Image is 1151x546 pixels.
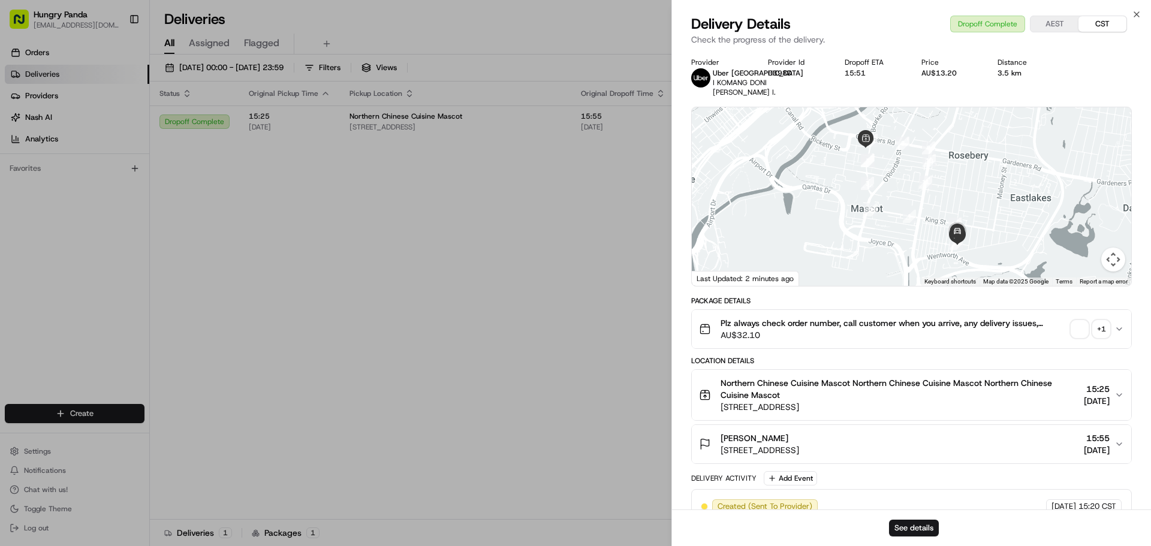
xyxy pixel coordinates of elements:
div: Delivery Activity [691,473,757,483]
button: Add Event [764,471,817,485]
input: Clear [31,77,198,90]
span: [DATE] [1084,395,1110,407]
div: 📗 [12,269,22,279]
a: Terms [1056,278,1072,285]
span: Knowledge Base [24,268,92,280]
div: 1 [903,210,916,223]
a: Report a map error [1080,278,1128,285]
button: See all [186,153,218,168]
button: Northern Chinese Cuisine Mascot Northern Chinese Cuisine Mascot Northern Chinese Cuisine Mascot[S... [692,370,1131,420]
img: uber-new-logo.jpeg [691,68,710,88]
span: I KOMANG DONI [PERSON_NAME] I. [713,78,776,97]
div: Last Updated: 2 minutes ago [692,271,799,286]
div: 7 [864,134,878,147]
span: Uber [GEOGRAPHIC_DATA] [713,68,803,78]
div: 8 [896,137,909,150]
button: Start new chat [204,118,218,132]
div: Provider [691,58,749,67]
div: 10 [923,154,936,167]
button: Plz always check order number, call customer when you arrive, any delivery issues, Contact WhatsA... [692,310,1131,348]
div: Provider Id [768,58,825,67]
div: Start new chat [54,114,197,126]
div: Package Details [691,296,1132,306]
a: 📗Knowledge Base [7,263,97,285]
div: 4 [861,153,874,167]
button: [PERSON_NAME][STREET_ADDRESS]15:55[DATE] [692,425,1131,463]
div: + 1 [1093,321,1110,337]
span: API Documentation [113,268,192,280]
button: See details [889,520,939,536]
div: 11 [919,176,932,189]
div: Price [921,58,979,67]
div: 💻 [101,269,111,279]
span: [STREET_ADDRESS] [721,401,1079,413]
button: Keyboard shortcuts [924,277,976,286]
a: 💻API Documentation [97,263,197,285]
div: Distance [998,58,1055,67]
span: • [40,186,44,195]
button: 0398D [768,68,792,78]
span: AU$32.10 [721,329,1066,341]
img: Google [695,270,734,286]
div: 9 [922,141,935,155]
span: Northern Chinese Cuisine Mascot Northern Chinese Cuisine Mascot Northern Chinese Cuisine Mascot [721,377,1079,401]
span: [PERSON_NAME] [37,218,97,228]
div: Past conversations [12,156,77,165]
span: [PERSON_NAME] [721,432,788,444]
span: [STREET_ADDRESS] [721,444,799,456]
div: Location Details [691,356,1132,366]
span: [DATE] [1051,501,1076,512]
div: 3 [861,177,874,190]
img: 1736555255976-a54dd68f-1ca7-489b-9aae-adbdc363a1c4 [12,114,34,136]
span: [DATE] [1084,444,1110,456]
span: 15:25 [1084,383,1110,395]
span: Pylon [119,297,145,306]
button: Map camera controls [1101,248,1125,272]
span: Map data ©2025 Google [983,278,1048,285]
p: Check the progress of the delivery. [691,34,1132,46]
a: Powered byPylon [85,297,145,306]
button: +1 [1071,321,1110,337]
span: Plz always check order number, call customer when you arrive, any delivery issues, Contact WhatsA... [721,317,1066,329]
p: Welcome 👋 [12,48,218,67]
div: 6 [861,154,875,167]
span: 15:20 CST [1078,501,1116,512]
span: Delivery Details [691,14,791,34]
div: AU$13.20 [921,68,979,78]
div: 2 [864,203,878,216]
img: 1736555255976-a54dd68f-1ca7-489b-9aae-adbdc363a1c4 [24,219,34,228]
span: Created (Sent To Provider) [718,501,812,512]
span: 8月15日 [46,186,74,195]
div: 15:51 [845,68,902,78]
span: 8月7日 [106,218,129,228]
div: Dropoff ETA [845,58,902,67]
div: 3.5 km [998,68,1055,78]
a: Open this area in Google Maps (opens a new window) [695,270,734,286]
button: CST [1078,16,1126,32]
img: Asif Zaman Khan [12,207,31,226]
div: 12 [948,218,962,231]
div: 5 [861,154,874,167]
div: We're available if you need us! [54,126,165,136]
button: AEST [1031,16,1078,32]
span: • [100,218,104,228]
span: 15:55 [1084,432,1110,444]
img: Nash [12,12,36,36]
img: 1732323095091-59ea418b-cfe3-43c8-9ae0-d0d06d6fd42c [25,114,47,136]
